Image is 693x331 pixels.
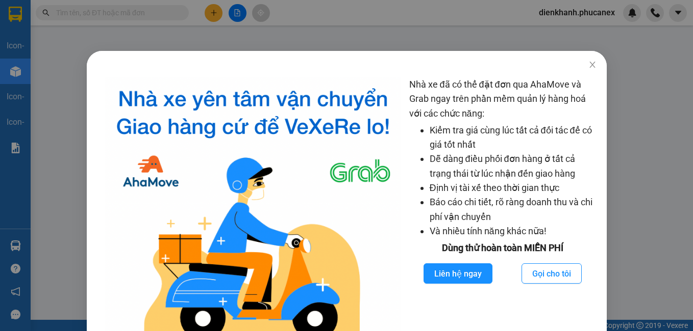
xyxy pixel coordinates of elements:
[424,263,492,284] button: Liên hệ ngay
[522,263,582,284] button: Gọi cho tôi
[429,123,596,152] li: Kiểm tra giá cùng lúc tất cả đối tác để có giá tốt nhất
[429,181,596,195] li: Định vị tài xế theo thời gian thực
[429,224,596,238] li: Và nhiều tính năng khác nữa!
[578,51,606,79] button: Close
[434,267,482,280] span: Liên hệ ngay
[588,61,596,69] span: close
[532,267,571,280] span: Gọi cho tôi
[429,152,596,181] li: Dễ dàng điều phối đơn hàng ở tất cả trạng thái từ lúc nhận đến giao hàng
[429,195,596,224] li: Báo cáo chi tiết, rõ ràng doanh thu và chi phí vận chuyển
[409,241,596,255] div: Dùng thử hoàn toàn MIỄN PHÍ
